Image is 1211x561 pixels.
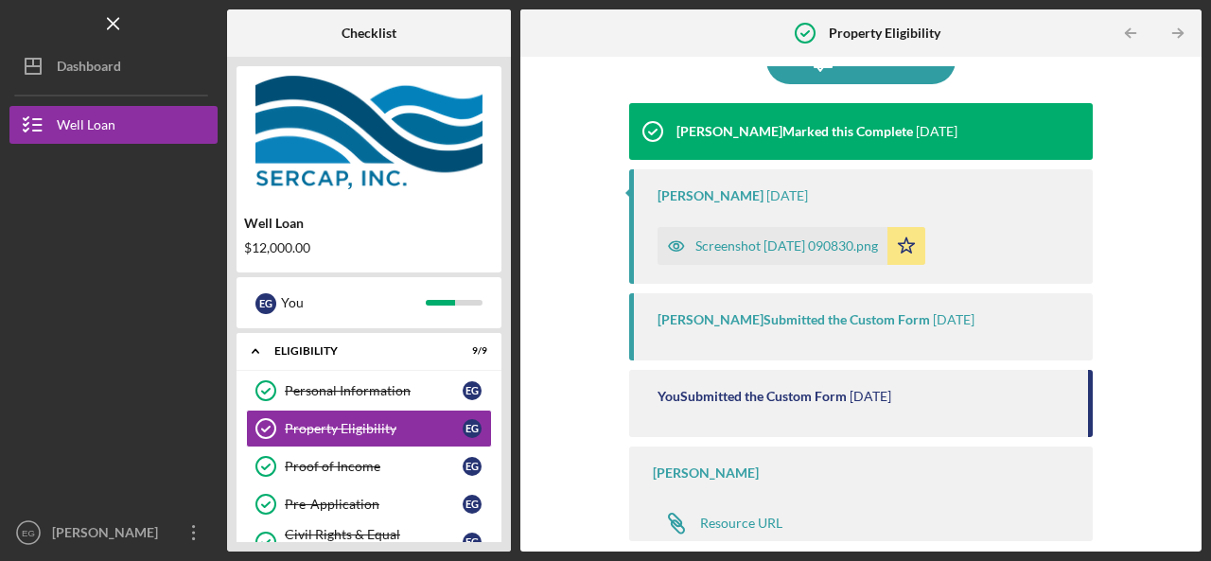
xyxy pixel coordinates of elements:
b: Checklist [342,26,396,41]
div: E G [463,419,482,438]
div: E G [255,293,276,314]
div: Resource URL [700,516,782,531]
div: [PERSON_NAME] [47,514,170,556]
div: Eligibility [274,345,440,357]
a: Proof of IncomeEG [246,447,492,485]
b: Property Eligibility [829,26,940,41]
div: Well Loan [57,106,115,149]
div: [PERSON_NAME] Marked this Complete [676,124,913,139]
a: Pre-ApplicationEG [246,485,492,523]
div: E G [463,495,482,514]
div: You [281,287,426,319]
button: Well Loan [9,106,218,144]
time: 2025-08-07 13:09 [916,124,957,139]
a: Civil Rights & Equal Opportunity FormsEG [246,523,492,561]
text: EG [22,528,35,538]
button: Dashboard [9,47,218,85]
a: Resource URL [653,504,782,542]
a: Personal InformationEG [246,372,492,410]
div: $12,000.00 [244,240,494,255]
button: EG[PERSON_NAME] [9,514,218,552]
div: [PERSON_NAME] Submitted the Custom Form [658,312,930,327]
div: E G [463,457,482,476]
div: You Submitted the Custom Form [658,389,847,404]
div: Property Eligibility [285,421,463,436]
div: 9 / 9 [453,345,487,357]
div: E G [463,533,482,552]
div: Pre-Application [285,497,463,512]
img: Product logo [237,76,501,189]
div: Dashboard [57,47,121,90]
div: [PERSON_NAME] [653,465,759,481]
div: Well Loan [244,216,494,231]
div: Screenshot [DATE] 090830.png [695,238,878,254]
div: Proof of Income [285,459,463,474]
div: [PERSON_NAME] [658,188,763,203]
a: Property EligibilityEG [246,410,492,447]
time: 2025-08-07 13:09 [933,312,974,327]
div: Civil Rights & Equal Opportunity Forms [285,527,463,557]
button: Screenshot [DATE] 090830.png [658,227,925,265]
time: 2025-08-07 13:09 [766,188,808,203]
time: 2025-07-25 19:03 [850,389,891,404]
div: Personal Information [285,383,463,398]
div: E G [463,381,482,400]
